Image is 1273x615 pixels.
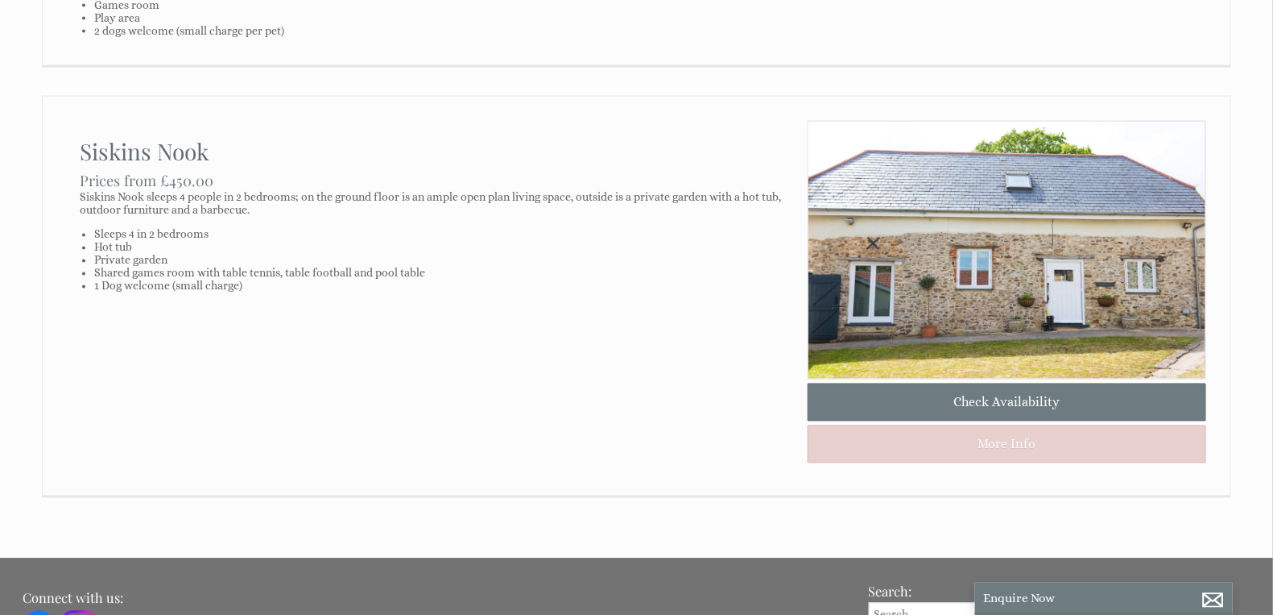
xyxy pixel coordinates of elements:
li: Play area [94,11,795,24]
h3: Connect with us: [23,589,845,607]
li: Shared games room with table tennis, table football and pool table [94,267,795,280]
a: Check Availability [808,384,1206,422]
li: Hot tub [94,241,795,254]
h3: Search: [869,583,1231,600]
h3: Prices from £450.00 [80,171,795,191]
a: More Info [808,426,1206,463]
img: PP2_8196_LowRes.original.JPG [808,121,1206,379]
li: 1 Dog welcome (small charge) [94,280,795,293]
li: 2 dogs welcome (small charge per pet) [94,24,795,37]
li: Private garden [94,254,795,267]
p: Enquire Now [983,591,1225,605]
a: Siskins Nook [80,137,209,167]
p: Siskins Nook sleeps 4 people in 2 bedrooms; on the ground floor is an ample open plan living spac... [80,191,795,217]
li: Sleeps 4 in 2 bedrooms [94,228,795,241]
